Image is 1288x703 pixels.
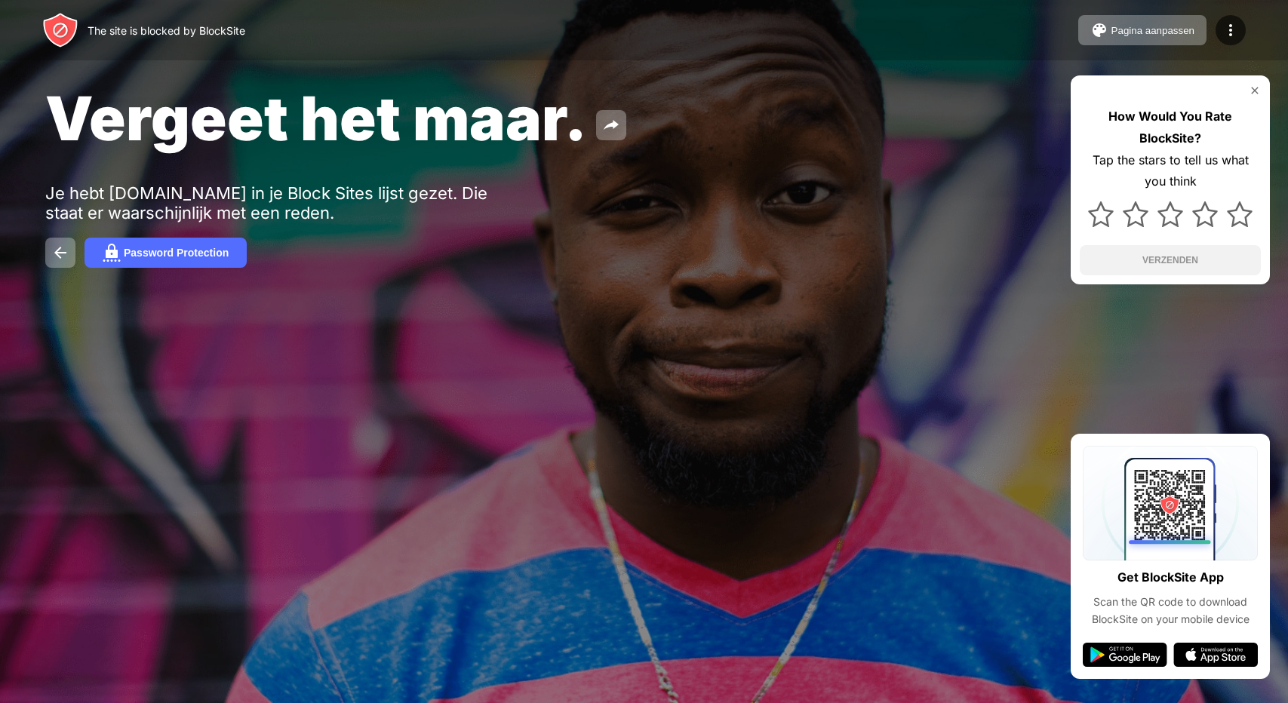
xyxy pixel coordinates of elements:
img: google-play.svg [1083,643,1167,667]
div: Je hebt [DOMAIN_NAME] in je Block Sites lijst gezet. Die staat er waarschijnlijk met een reden. [45,183,512,223]
div: Tap the stars to tell us what you think [1080,149,1261,193]
button: Password Protection [85,238,247,268]
span: Vergeet het maar. [45,81,587,155]
img: pallet.svg [1090,21,1108,39]
img: star.svg [1123,201,1148,227]
img: star.svg [1157,201,1183,227]
img: app-store.svg [1173,643,1258,667]
img: header-logo.svg [42,12,78,48]
img: star.svg [1227,201,1253,227]
img: password.svg [103,244,121,262]
div: Scan the QR code to download BlockSite on your mobile device [1083,594,1258,628]
img: back.svg [51,244,69,262]
img: qrcode.svg [1083,446,1258,560]
img: menu-icon.svg [1222,21,1240,39]
img: rate-us-close.svg [1249,84,1261,97]
img: share.svg [602,116,620,134]
div: Get BlockSite App [1117,566,1224,588]
button: Pagina aanpassen [1078,15,1207,45]
div: Password Protection [124,247,229,259]
img: star.svg [1192,201,1218,227]
button: VERZENDEN [1080,245,1261,275]
div: How Would You Rate BlockSite? [1080,106,1261,149]
div: The site is blocked by BlockSite [88,24,245,37]
img: star.svg [1088,201,1114,227]
div: Pagina aanpassen [1111,25,1194,36]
